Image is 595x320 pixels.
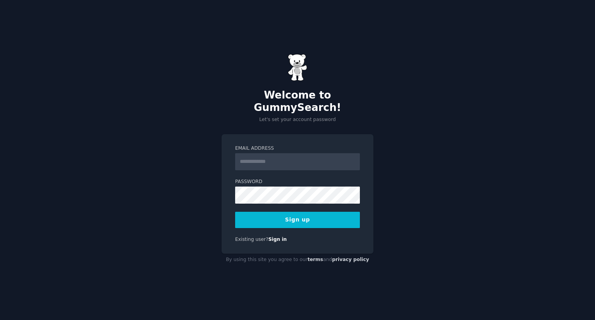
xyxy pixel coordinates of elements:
span: Existing user? [235,237,268,242]
div: By using this site you agree to our and [222,254,373,266]
img: Gummy Bear [288,54,307,81]
button: Sign up [235,212,360,228]
a: terms [308,257,323,262]
h2: Welcome to GummySearch! [222,89,373,114]
p: Let's set your account password [222,116,373,123]
label: Password [235,178,360,185]
a: Sign in [268,237,287,242]
a: privacy policy [332,257,369,262]
label: Email Address [235,145,360,152]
